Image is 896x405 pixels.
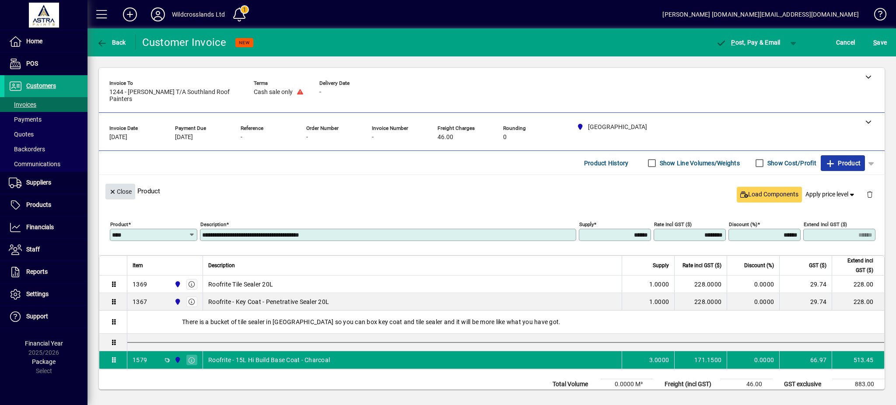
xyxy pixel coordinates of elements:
[142,35,227,49] div: Customer Invoice
[581,155,632,171] button: Product History
[9,146,45,153] span: Backorders
[133,297,147,306] div: 1367
[766,159,816,168] label: Show Cost/Profit
[4,239,87,261] a: Staff
[26,38,42,45] span: Home
[4,53,87,75] a: POS
[809,261,826,270] span: GST ($)
[680,356,721,364] div: 171.1500
[9,161,60,168] span: Communications
[133,261,143,270] span: Item
[649,280,669,289] span: 1.0000
[26,201,51,208] span: Products
[727,351,779,369] td: 0.0000
[208,280,273,289] span: Roofrite Tile Sealer 20L
[87,35,136,50] app-page-header-button: Back
[4,157,87,171] a: Communications
[832,351,884,369] td: 513.45
[832,293,884,311] td: 228.00
[127,311,884,333] div: There is a bucket of tile sealer in [GEOGRAPHIC_DATA] so you can box key coat and tile sealer and...
[26,268,48,275] span: Reports
[25,340,63,347] span: Financial Year
[254,89,293,96] span: Cash sale only
[103,187,137,195] app-page-header-button: Close
[727,276,779,293] td: 0.0000
[584,156,629,170] span: Product History
[4,306,87,328] a: Support
[200,221,226,227] mat-label: Description
[821,155,865,171] button: Product
[654,221,692,227] mat-label: Rate incl GST ($)
[731,39,735,46] span: P
[4,142,87,157] a: Backorders
[804,221,847,227] mat-label: Extend incl GST ($)
[649,297,669,306] span: 1.0000
[26,290,49,297] span: Settings
[26,313,48,320] span: Support
[109,185,132,199] span: Close
[144,7,172,22] button: Profile
[832,276,884,293] td: 228.00
[4,283,87,305] a: Settings
[9,131,34,138] span: Quotes
[825,156,861,170] span: Product
[660,379,720,390] td: Freight (incl GST)
[208,356,330,364] span: Roofrite - 15L Hi Build Base Coat - Charcoal
[208,261,235,270] span: Description
[319,89,321,96] span: -
[729,221,757,227] mat-label: Discount (%)
[94,35,128,50] button: Back
[306,134,308,141] span: -
[780,379,832,390] td: GST exclusive
[97,39,126,46] span: Back
[32,358,56,365] span: Package
[649,356,669,364] span: 3.0000
[727,293,779,311] td: 0.0000
[26,179,51,186] span: Suppliers
[26,60,38,67] span: POS
[682,261,721,270] span: Rate incl GST ($)
[437,134,453,141] span: 46.00
[99,175,885,207] div: Product
[9,116,42,123] span: Payments
[805,190,856,199] span: Apply price level
[720,379,773,390] td: 46.00
[133,280,147,289] div: 1369
[4,172,87,194] a: Suppliers
[680,280,721,289] div: 228.0000
[175,134,193,141] span: [DATE]
[716,39,780,46] span: ost, Pay & Email
[836,35,855,49] span: Cancel
[172,297,182,307] span: Christchurch
[873,39,877,46] span: S
[579,221,594,227] mat-label: Supply
[503,134,507,141] span: 0
[834,35,857,50] button: Cancel
[662,7,859,21] div: [PERSON_NAME] [DOMAIN_NAME][EMAIL_ADDRESS][DOMAIN_NAME]
[859,190,880,198] app-page-header-button: Delete
[837,256,873,275] span: Extend incl GST ($)
[241,134,242,141] span: -
[4,194,87,216] a: Products
[9,101,36,108] span: Invoices
[4,127,87,142] a: Quotes
[658,159,740,168] label: Show Line Volumes/Weights
[109,134,127,141] span: [DATE]
[4,97,87,112] a: Invoices
[779,293,832,311] td: 29.74
[779,351,832,369] td: 66.97
[744,261,774,270] span: Discount (%)
[105,184,135,199] button: Close
[133,356,147,364] div: 1579
[110,221,128,227] mat-label: Product
[26,82,56,89] span: Customers
[109,89,241,103] span: 1244 - [PERSON_NAME] T/A Southland Roof Painters
[601,379,653,390] td: 0.0000 M³
[372,134,374,141] span: -
[871,35,889,50] button: Save
[740,190,798,199] span: Load Components
[779,276,832,293] td: 29.74
[172,7,225,21] div: Wildcrosslands Ltd
[802,187,860,202] button: Apply price level
[859,184,880,205] button: Delete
